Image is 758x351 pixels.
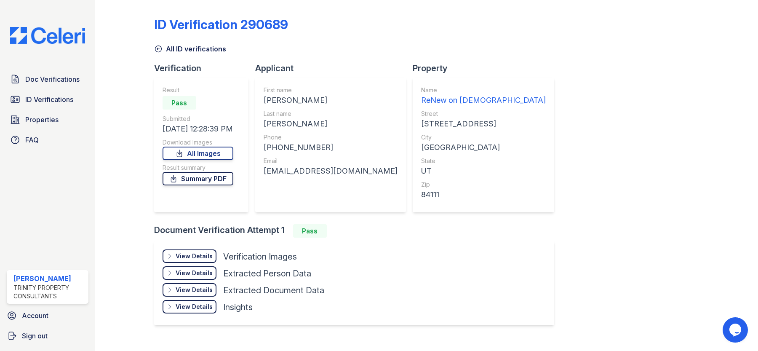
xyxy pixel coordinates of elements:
a: Name ReNew on [DEMOGRAPHIC_DATA] [421,86,546,106]
div: Pass [163,96,196,110]
div: Name [421,86,546,94]
div: Phone [264,133,398,142]
div: Document Verification Attempt 1 [154,224,561,238]
div: [DATE] 12:28:39 PM [163,123,233,135]
span: ID Verifications [25,94,73,104]
a: ID Verifications [7,91,88,108]
div: State [421,157,546,165]
div: [STREET_ADDRESS] [421,118,546,130]
div: [PERSON_NAME] [13,273,85,284]
div: Verification [154,62,255,74]
div: Submitted [163,115,233,123]
div: [EMAIL_ADDRESS][DOMAIN_NAME] [264,165,398,177]
a: Properties [7,111,88,128]
div: Street [421,110,546,118]
div: View Details [176,252,213,260]
div: Verification Images [223,251,297,263]
span: Properties [25,115,59,125]
div: Applicant [255,62,413,74]
div: Result [163,86,233,94]
div: First name [264,86,398,94]
div: Trinity Property Consultants [13,284,85,300]
div: [PERSON_NAME] [264,118,398,130]
div: Download Images [163,138,233,147]
div: View Details [176,303,213,311]
div: UT [421,165,546,177]
span: FAQ [25,135,39,145]
div: City [421,133,546,142]
div: ReNew on [DEMOGRAPHIC_DATA] [421,94,546,106]
div: Extracted Person Data [223,268,311,279]
div: View Details [176,286,213,294]
img: CE_Logo_Blue-a8612792a0a2168367f1c8372b55b34899dd931a85d93a1a3d3e32e68fde9ad4.png [3,27,92,44]
iframe: chat widget [723,317,750,343]
div: Zip [421,180,546,189]
a: Doc Verifications [7,71,88,88]
span: Sign out [22,331,48,341]
div: Property [413,62,561,74]
div: Extracted Document Data [223,284,324,296]
div: Last name [264,110,398,118]
div: View Details [176,269,213,277]
div: [GEOGRAPHIC_DATA] [421,142,546,153]
div: [PHONE_NUMBER] [264,142,398,153]
a: FAQ [7,131,88,148]
a: Sign out [3,327,92,344]
span: Doc Verifications [25,74,80,84]
a: Account [3,307,92,324]
div: ID Verification 290689 [154,17,288,32]
div: Pass [293,224,327,238]
div: [PERSON_NAME] [264,94,398,106]
div: Result summary [163,163,233,172]
a: Summary PDF [163,172,233,185]
div: Insights [223,301,253,313]
a: All Images [163,147,233,160]
span: Account [22,311,48,321]
div: 84111 [421,189,546,201]
a: All ID verifications [154,44,226,54]
div: Email [264,157,398,165]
